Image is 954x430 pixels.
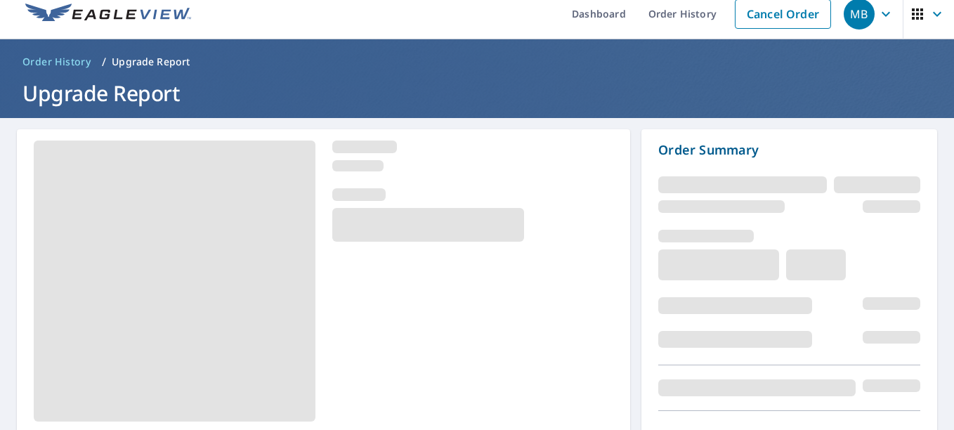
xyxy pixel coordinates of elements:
[17,79,937,107] h1: Upgrade Report
[17,51,96,73] a: Order History
[102,53,106,70] li: /
[17,51,937,73] nav: breadcrumb
[658,141,920,159] p: Order Summary
[112,55,190,69] p: Upgrade Report
[25,4,191,25] img: EV Logo
[22,55,91,69] span: Order History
